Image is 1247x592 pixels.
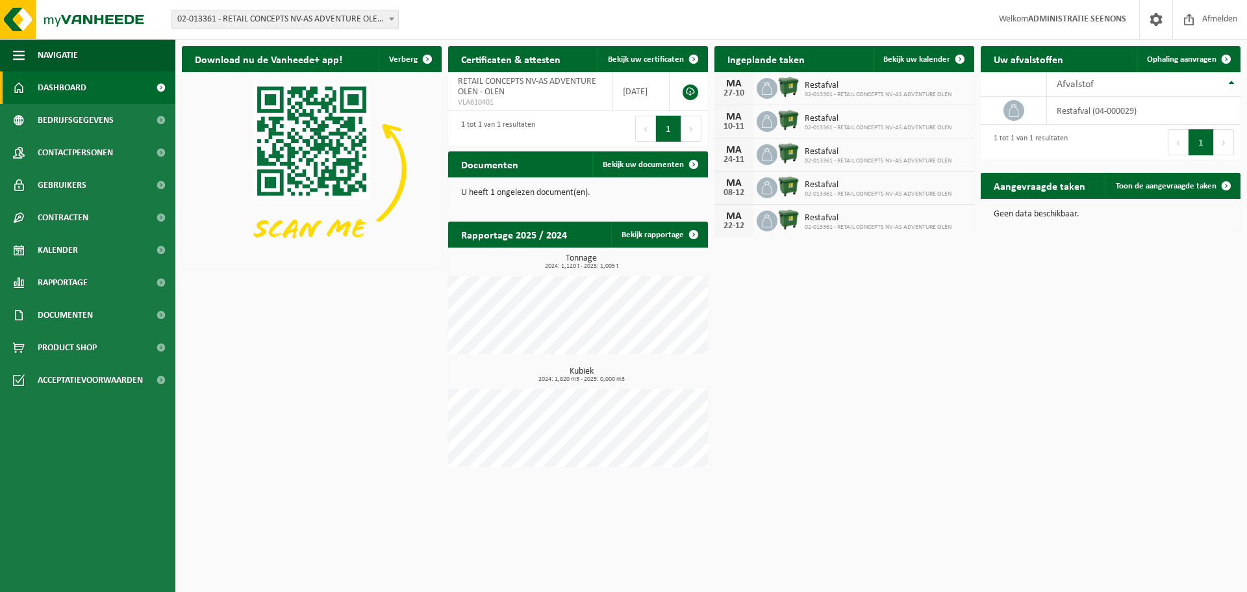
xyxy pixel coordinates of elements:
img: WB-1100-HPE-GN-04 [777,109,800,131]
a: Bekijk uw documenten [592,151,707,177]
iframe: chat widget [6,563,217,592]
span: Kalender [38,234,78,266]
a: Toon de aangevraagde taken [1105,173,1239,199]
div: 22-12 [721,222,747,231]
span: Acceptatievoorwaarden [38,364,143,396]
span: Navigatie [38,39,78,71]
button: Verberg [379,46,440,72]
span: 02-013361 - RETAIL CONCEPTS NV-AS ADVENTURE OLEN - OLEN [172,10,398,29]
div: 08-12 [721,188,747,198]
h2: Aangevraagde taken [981,173,1098,198]
span: 02-013361 - RETAIL CONCEPTS NV-AS ADVENTURE OLEN [805,124,951,132]
span: Restafval [805,180,951,190]
span: Restafval [805,147,951,157]
h2: Documenten [448,151,531,177]
td: restafval (04-000029) [1047,97,1241,125]
h2: Download nu de Vanheede+ app! [182,46,355,71]
span: Contactpersonen [38,136,113,169]
span: 02-013361 - RETAIL CONCEPTS NV-AS ADVENTURE OLEN [805,190,951,198]
a: Ophaling aanvragen [1137,46,1239,72]
h2: Uw afvalstoffen [981,46,1076,71]
p: Geen data beschikbaar. [994,210,1228,219]
img: Download de VHEPlus App [182,72,442,267]
span: VLA610401 [458,97,603,108]
span: Restafval [805,213,951,224]
span: Bekijk uw documenten [603,161,684,169]
button: Next [1214,129,1234,155]
td: [DATE] [613,72,670,111]
div: 24-11 [721,155,747,164]
div: MA [721,145,747,155]
span: Rapportage [38,266,88,299]
button: Next [681,116,701,142]
span: Bekijk uw kalender [883,55,950,64]
div: 1 tot 1 van 1 resultaten [455,114,535,143]
div: MA [721,211,747,222]
button: Previous [1168,129,1189,155]
img: WB-1100-HPE-GN-04 [777,142,800,164]
p: U heeft 1 ongelezen document(en). [461,188,695,198]
button: 1 [1189,129,1214,155]
h2: Rapportage 2025 / 2024 [448,222,580,247]
a: Bekijk uw kalender [873,46,973,72]
div: MA [721,79,747,89]
h3: Tonnage [455,254,708,270]
span: 02-013361 - RETAIL CONCEPTS NV-AS ADVENTURE OLEN [805,157,951,165]
span: Bekijk uw certificaten [608,55,684,64]
div: 1 tot 1 van 1 resultaten [987,128,1068,157]
img: WB-1100-HPE-GN-04 [777,209,800,231]
h3: Kubiek [455,367,708,383]
span: RETAIL CONCEPTS NV-AS ADVENTURE OLEN - OLEN [458,77,596,97]
span: Ophaling aanvragen [1147,55,1216,64]
strong: ADMINISTRATIE SEENONS [1028,14,1126,24]
h2: Ingeplande taken [714,46,818,71]
span: Contracten [38,201,88,234]
div: 10-11 [721,122,747,131]
span: Product Shop [38,331,97,364]
img: WB-1100-HPE-GN-04 [777,175,800,198]
span: 02-013361 - RETAIL CONCEPTS NV-AS ADVENTURE OLEN - OLEN [171,10,399,29]
span: Toon de aangevraagde taken [1116,182,1216,190]
div: MA [721,178,747,188]
span: Documenten [38,299,93,331]
button: 1 [656,116,681,142]
span: Verberg [389,55,418,64]
span: Gebruikers [38,169,86,201]
a: Bekijk uw certificaten [598,46,707,72]
div: MA [721,112,747,122]
span: Bedrijfsgegevens [38,104,114,136]
div: 27-10 [721,89,747,98]
span: Afvalstof [1057,79,1094,90]
button: Previous [635,116,656,142]
span: Dashboard [38,71,86,104]
span: 2024: 1,120 t - 2025: 1,005 t [455,263,708,270]
span: 02-013361 - RETAIL CONCEPTS NV-AS ADVENTURE OLEN [805,91,951,99]
a: Bekijk rapportage [611,222,707,248]
span: 02-013361 - RETAIL CONCEPTS NV-AS ADVENTURE OLEN [805,224,951,231]
span: 2024: 1,820 m3 - 2025: 0,000 m3 [455,376,708,383]
img: WB-1100-HPE-GN-04 [777,76,800,98]
span: Restafval [805,81,951,91]
span: Restafval [805,114,951,124]
h2: Certificaten & attesten [448,46,573,71]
